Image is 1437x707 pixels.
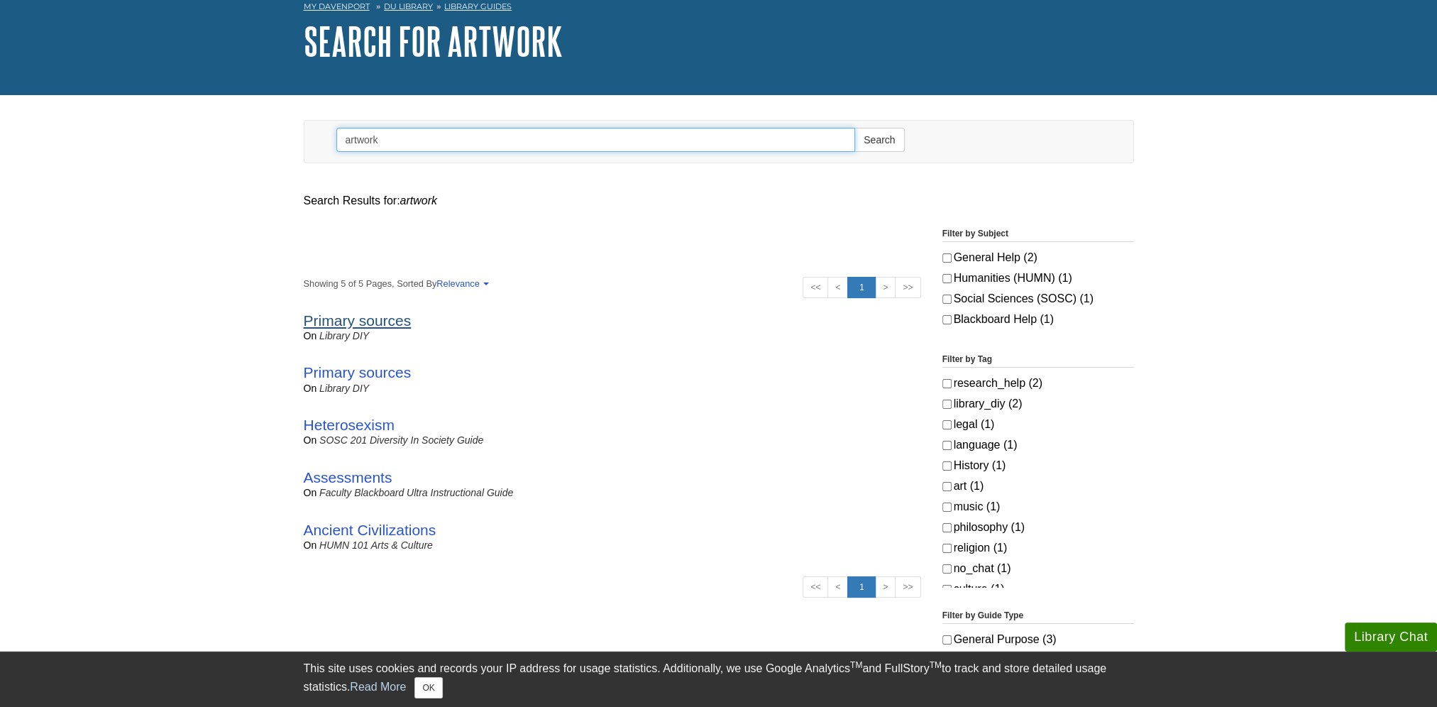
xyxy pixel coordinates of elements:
[847,576,876,598] a: 1
[304,539,317,551] span: on
[942,564,952,574] input: no_chat (1)
[304,417,395,433] a: Heterosexism
[942,274,952,283] input: Humanities (HUMN) (1)
[304,364,412,380] a: Primary sources
[942,395,1134,412] label: library_diy (2)
[1345,623,1437,652] button: Library Chat
[414,677,442,698] button: Close
[803,277,920,298] ul: Search Pagination
[942,379,952,388] input: research_help (2)
[942,290,1134,307] label: Social Sciences (SOSC) (1)
[319,330,369,341] a: Library DIY
[930,660,942,670] sup: TM
[942,560,1134,577] label: no_chat (1)
[942,416,1134,433] label: legal (1)
[942,375,1134,392] label: research_help (2)
[942,270,1134,287] label: Humanities (HUMN) (1)
[304,1,370,13] a: My Davenport
[803,576,828,598] a: <<
[384,1,433,11] a: DU Library
[336,128,856,152] input: Enter Search Words
[803,576,920,598] ul: Search Pagination
[942,315,952,324] input: Blackboard Help (1)
[319,434,483,446] a: SOSC 201 Diversity in Society Guide
[803,277,828,298] a: <<
[895,576,920,598] a: >>
[942,544,952,553] input: religion (1)
[942,353,1134,368] legend: Filter by Tag
[827,576,848,598] a: <
[304,487,317,498] span: on
[942,478,1134,495] label: art (1)
[942,585,952,594] input: culture (1)
[942,420,952,429] input: legal (1)
[942,295,952,304] input: Social Sciences (SOSC) (1)
[942,253,952,263] input: General Help (2)
[436,278,486,289] a: Relevance
[304,330,317,341] span: on
[942,461,952,471] input: History (1)
[444,1,512,11] a: Library Guides
[850,660,862,670] sup: TM
[875,576,896,598] a: >
[854,128,904,152] button: Search
[319,383,369,394] a: Library DIY
[304,469,392,486] a: Assessments
[400,194,437,207] em: artwork
[827,277,848,298] a: <
[942,581,1134,598] label: culture (1)
[304,660,1134,698] div: This site uses cookies and records your IP address for usage statistics. Additionally, we use Goo...
[942,227,1134,242] legend: Filter by Subject
[319,487,513,498] a: Faculty Blackboard Ultra Instructional Guide
[304,383,317,394] span: on
[942,519,1134,536] label: philosophy (1)
[942,635,952,645] input: General Purpose (3)
[304,312,412,329] a: Primary sources
[942,498,1134,515] label: music (1)
[304,277,921,290] strong: Showing 5 of 5 Pages, Sorted By
[942,457,1134,474] label: History (1)
[942,503,952,512] input: music (1)
[942,311,1134,328] label: Blackboard Help (1)
[304,192,1134,209] div: Search Results for:
[942,523,952,532] input: philosophy (1)
[942,400,952,409] input: library_diy (2)
[895,277,920,298] a: >>
[319,539,433,551] a: HUMN 101 Arts & Culture
[350,681,406,693] a: Read More
[304,20,1134,62] h1: Search for artwork
[847,277,876,298] a: 1
[942,539,1134,557] label: religion (1)
[942,482,952,491] input: art (1)
[304,434,317,446] span: on
[942,609,1134,624] legend: Filter by Guide Type
[942,631,1134,648] label: General Purpose (3)
[942,249,1134,266] label: General Help (2)
[875,277,896,298] a: >
[304,522,436,538] a: Ancient Civilizations
[942,441,952,450] input: language (1)
[942,437,1134,454] label: language (1)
